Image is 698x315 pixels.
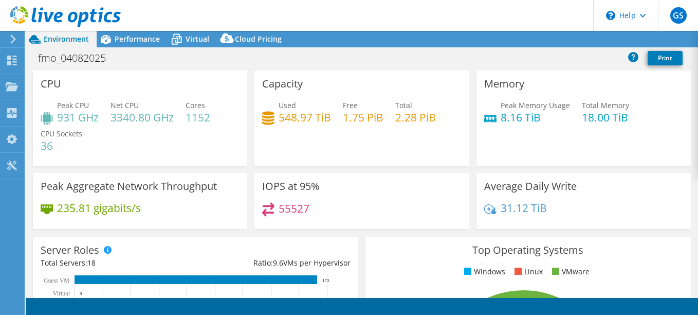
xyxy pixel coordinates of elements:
[111,100,139,110] span: Net CPU
[262,78,303,90] h3: Capacity
[235,34,282,44] span: Cloud Pricing
[41,244,99,256] h3: Server Roles
[195,257,350,269] div: Ratio: VMs per Hypervisor
[501,202,547,214] h4: 31.12 TiB
[395,112,436,123] h4: 2.28 PiB
[57,202,141,214] h4: 235.81 gigabits/s
[41,181,217,192] h3: Peak Aggregate Network Throughput
[322,278,329,283] text: 173
[582,112,629,123] h4: 18.00 TiB
[111,112,174,123] h4: 3340.80 GHz
[582,100,629,110] span: Total Memory
[41,78,61,90] h3: CPU
[44,34,89,44] span: Environment
[343,100,358,110] span: Free
[512,266,543,277] li: Linux
[279,112,331,123] h4: 548.97 TiB
[501,112,570,123] h4: 8.16 TiB
[501,100,570,110] span: Peak Memory Usage
[53,290,70,297] text: Virtual
[484,181,577,192] h3: Average Daily Write
[57,100,89,110] span: Peak CPU
[484,78,524,90] h3: Memory
[87,258,96,268] span: 18
[33,52,122,64] h1: fmo_04082025
[373,244,683,256] h3: Top Operating Systems
[648,51,683,65] a: Print
[186,112,210,123] h4: 1152
[41,129,82,138] span: CPU Sockets
[44,277,69,284] text: Guest VM
[549,266,590,277] li: VMware
[186,34,209,44] span: Virtual
[606,11,615,20] svg: \n
[262,181,320,192] h3: IOPS at 95%
[462,266,505,277] li: Windows
[279,100,296,110] span: Used
[41,140,82,151] h4: 36
[273,258,283,268] span: 9.6
[115,34,160,44] span: Performance
[343,112,383,123] h4: 1.75 PiB
[186,100,205,110] span: Cores
[395,100,412,110] span: Total
[57,112,99,123] h4: 931 GHz
[80,291,82,296] text: 0
[41,257,195,269] div: Total Servers:
[279,203,309,214] h4: 55527
[670,7,687,24] span: GS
